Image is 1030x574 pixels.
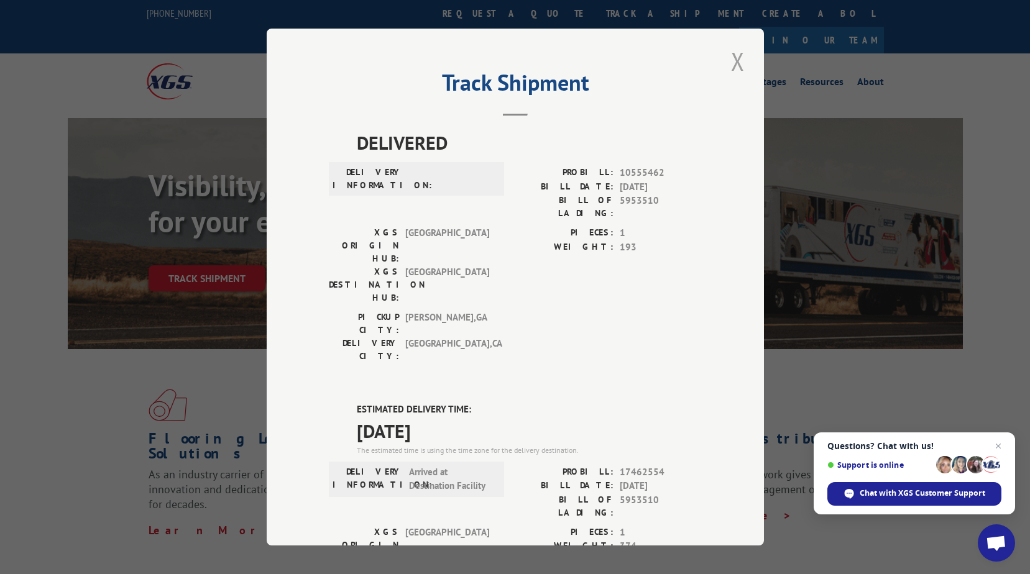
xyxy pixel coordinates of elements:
span: Arrived at Destination Facility [409,465,493,493]
span: 5953510 [620,194,702,220]
span: [DATE] [620,479,702,493]
span: [PERSON_NAME] , GA [405,311,489,337]
div: The estimated time is using the time zone for the delivery destination. [357,445,702,456]
span: Questions? Chat with us! [827,441,1001,451]
span: [GEOGRAPHIC_DATA] [405,265,489,304]
label: WEIGHT: [515,240,614,255]
label: XGS ORIGIN HUB: [329,526,399,565]
label: PROBILL: [515,166,614,180]
label: ESTIMATED DELIVERY TIME: [357,403,702,417]
label: XGS ORIGIN HUB: [329,226,399,265]
h2: Track Shipment [329,74,702,98]
span: [GEOGRAPHIC_DATA] , CA [405,337,489,363]
span: [DATE] [620,180,702,194]
label: XGS DESTINATION HUB: [329,265,399,304]
span: Support is online [827,460,932,470]
label: PICKUP CITY: [329,311,399,337]
label: PIECES: [515,226,614,240]
span: [DATE] [357,417,702,445]
span: 1 [620,526,702,540]
label: DELIVERY INFORMATION: [333,166,403,192]
span: 5953510 [620,493,702,519]
span: [GEOGRAPHIC_DATA] [405,526,489,565]
a: Open chat [978,524,1015,562]
label: DELIVERY INFORMATION: [333,465,403,493]
span: Chat with XGS Customer Support [860,488,985,499]
label: PROBILL: [515,465,614,480]
span: 193 [620,240,702,255]
label: BILL DATE: [515,479,614,493]
span: 10555462 [620,166,702,180]
span: [GEOGRAPHIC_DATA] [405,226,489,265]
label: DELIVERY CITY: [329,337,399,363]
label: BILL DATE: [515,180,614,194]
span: DELIVERED [357,129,702,157]
label: BILL OF LADING: [515,194,614,220]
label: WEIGHT: [515,539,614,553]
span: Chat with XGS Customer Support [827,482,1001,506]
span: 17462554 [620,465,702,480]
button: Close modal [727,44,748,78]
label: BILL OF LADING: [515,493,614,519]
span: 1 [620,226,702,240]
label: PIECES: [515,526,614,540]
span: 374 [620,539,702,553]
